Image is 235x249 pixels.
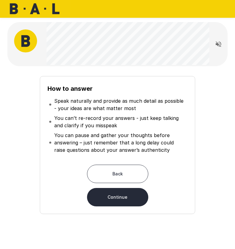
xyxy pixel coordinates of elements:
[54,132,186,154] p: You can pause and gather your thoughts before answering – just remember that a long delay could r...
[47,85,93,92] b: How to answer
[87,188,148,206] button: Continue
[212,38,225,50] button: Read questions aloud
[14,29,37,52] img: bal_avatar.png
[87,165,148,183] button: Back
[54,97,186,112] p: Speak naturally and provide as much detail as possible - your ideas are what matter most
[54,114,186,129] p: You can’t re-record your answers - just keep talking and clarify if you misspeak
